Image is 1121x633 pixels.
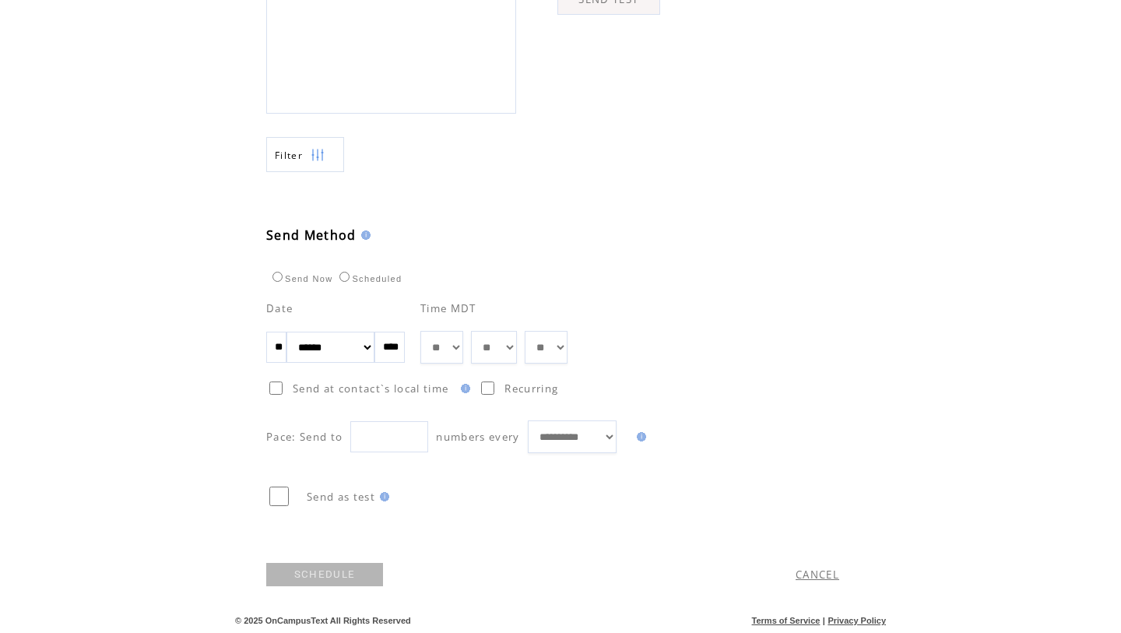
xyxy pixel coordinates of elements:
a: Terms of Service [752,616,821,625]
a: Privacy Policy [828,616,886,625]
img: filters.png [311,138,325,173]
img: help.gif [375,492,389,501]
label: Send Now [269,274,332,283]
a: Filter [266,137,344,172]
img: help.gif [632,432,646,441]
span: © 2025 OnCampusText All Rights Reserved [235,616,411,625]
input: Scheduled [339,272,350,282]
span: Show filters [275,149,303,162]
span: Date [266,301,293,315]
label: Scheduled [336,274,402,283]
span: | [823,616,825,625]
img: help.gif [357,230,371,240]
span: Time MDT [420,301,476,315]
span: Pace: Send to [266,430,343,444]
img: help.gif [456,384,470,393]
a: SCHEDULE [266,563,383,586]
span: Send as test [307,490,375,504]
span: Recurring [504,382,558,396]
a: CANCEL [796,568,839,582]
span: Send Method [266,227,357,244]
span: Send at contact`s local time [293,382,448,396]
span: numbers every [436,430,519,444]
input: Send Now [272,272,283,282]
